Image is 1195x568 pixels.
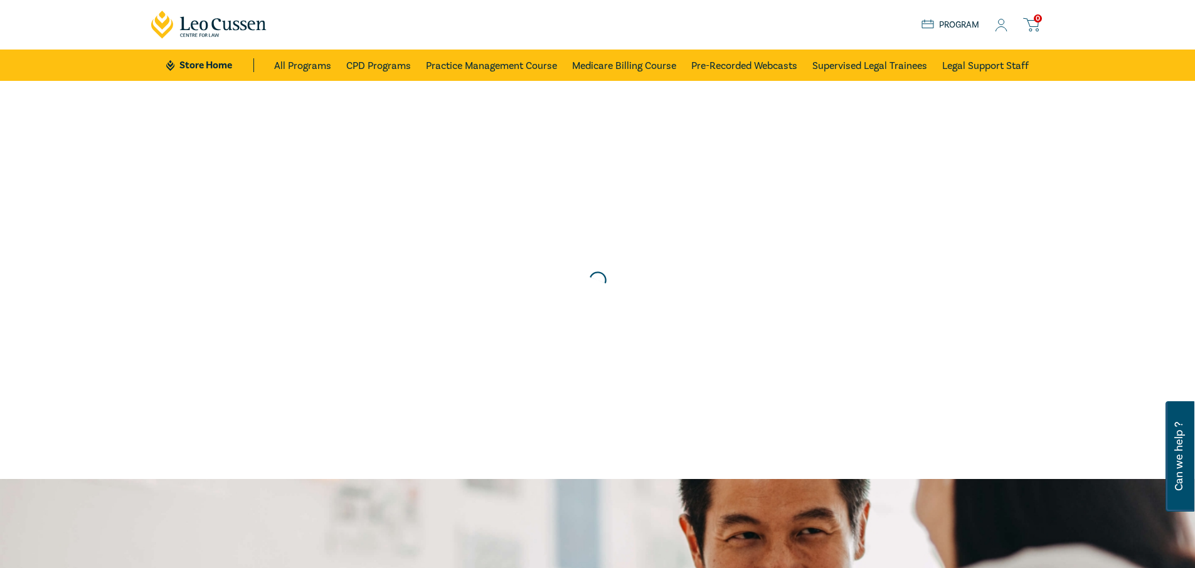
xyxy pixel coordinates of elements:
[166,58,253,72] a: Store Home
[691,50,797,81] a: Pre-Recorded Webcasts
[1173,409,1185,504] span: Can we help ?
[572,50,676,81] a: Medicare Billing Course
[346,50,411,81] a: CPD Programs
[921,18,980,32] a: Program
[426,50,557,81] a: Practice Management Course
[1034,14,1042,23] span: 0
[942,50,1029,81] a: Legal Support Staff
[274,50,331,81] a: All Programs
[812,50,927,81] a: Supervised Legal Trainees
